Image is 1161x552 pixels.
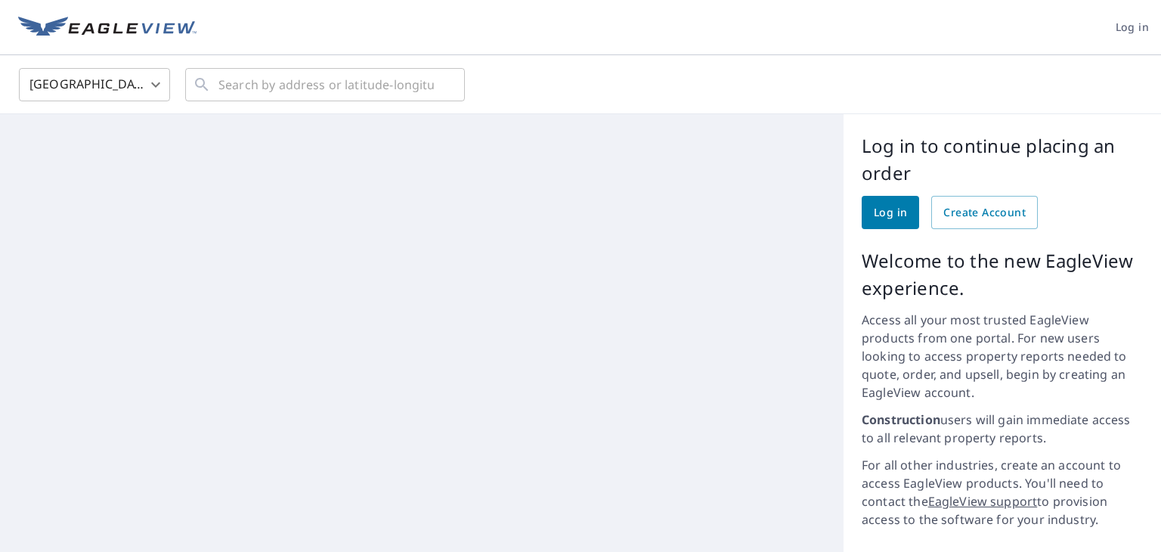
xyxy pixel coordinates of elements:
span: Log in [874,203,907,222]
p: Welcome to the new EagleView experience. [862,247,1143,302]
span: Log in [1116,18,1149,37]
p: For all other industries, create an account to access EagleView products. You'll need to contact ... [862,456,1143,529]
input: Search by address or latitude-longitude [218,64,434,106]
span: Create Account [943,203,1026,222]
strong: Construction [862,411,940,428]
a: Create Account [931,196,1038,229]
div: [GEOGRAPHIC_DATA] [19,64,170,106]
p: Access all your most trusted EagleView products from one portal. For new users looking to access ... [862,311,1143,402]
a: EagleView support [928,493,1038,510]
p: Log in to continue placing an order [862,132,1143,187]
img: EV Logo [18,17,197,39]
a: Log in [862,196,919,229]
p: users will gain immediate access to all relevant property reports. [862,411,1143,447]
